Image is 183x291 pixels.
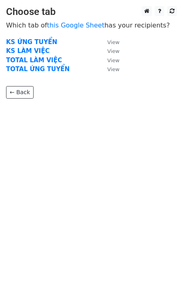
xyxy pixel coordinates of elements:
[6,57,62,64] a: TOTAL LÀM VIỆC
[6,6,177,18] h3: Choose tab
[6,47,49,55] a: KS LÀM VIỆC
[99,57,119,64] a: View
[99,47,119,55] a: View
[99,38,119,46] a: View
[6,86,34,99] a: ← Back
[107,66,119,72] small: View
[6,21,177,30] p: Which tab of has your recipients?
[47,21,104,29] a: this Google Sheet
[107,57,119,63] small: View
[99,65,119,73] a: View
[6,38,57,46] a: KS ỨNG TUYỂN
[107,39,119,45] small: View
[107,48,119,54] small: View
[6,65,70,73] a: TOTAL ỨNG TUYỂN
